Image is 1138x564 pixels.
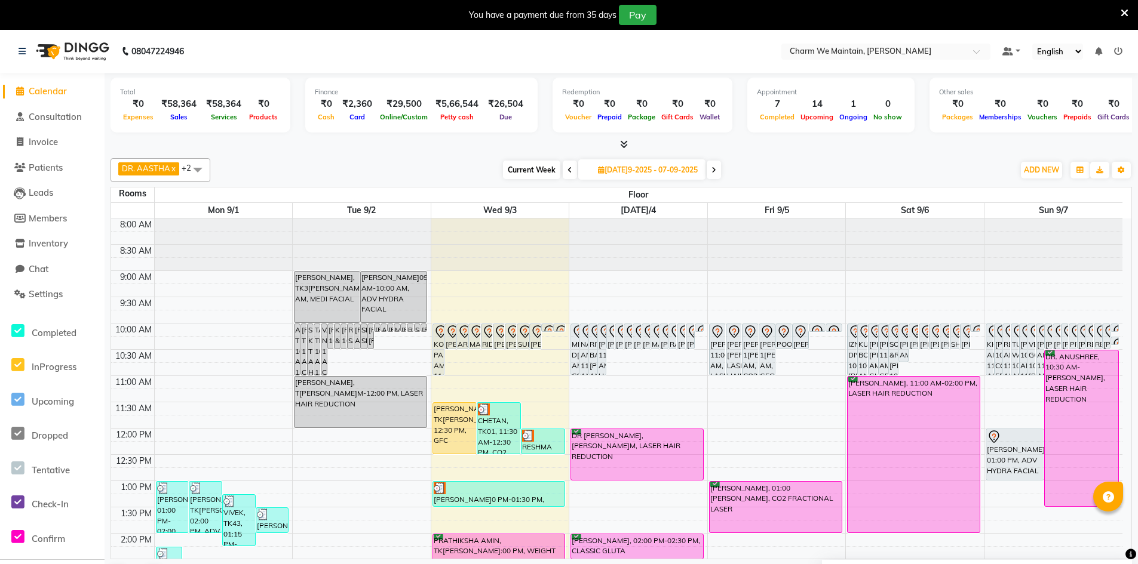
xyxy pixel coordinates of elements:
[658,97,697,111] div: ₹0
[354,324,360,349] div: [PERSON_NAME]00 AM-10:30 AM, FACE TREATMENT
[858,324,867,375] div: KUSUM BOHAT, 10:00 AM-11:00 AM, ADV GLUTA
[976,113,1024,121] span: Memberships
[848,377,980,532] div: [PERSON_NAME], 11:00 AM-02:00 PM, LASER HAIR REDUCTION
[757,87,905,97] div: Appointment
[919,324,928,349] div: [PERSON_NAME]10:00 AM-10:30 AM, CLASSIC GLUTA
[1028,324,1035,375] div: VENU GOPAL, 10:[PERSON_NAME]0 AM, HAIR PRP
[1011,324,1019,375] div: TUSHAR WAGHJE, 10:00 AM-11:00 AM, HAIR PRP
[571,534,703,559] div: [PERSON_NAME], 02:00 PM-02:30 PM, CLASSIC GLUTA
[909,324,918,349] div: [PERSON_NAME], 10:00 AM-10:30 AM, BASIC GLUTA
[503,161,560,179] span: Current Week
[120,87,281,97] div: Total
[1111,337,1118,344] div: [PERSON_NAME]5 AM, GFC
[870,113,905,121] span: No show
[29,162,63,173] span: Patients
[642,324,650,349] div: [PERSON_NAME], 10:00[PERSON_NAME]M, CLASSIC GLUTA
[517,324,528,349] div: SUHAANI * SHAIKH, TK03, 10:00 AM-10:30 AM, FACE LASER TRTEATMENT
[155,187,1123,202] span: Floor
[346,113,368,121] span: Card
[170,164,176,173] a: x
[826,324,842,331] div: SHIVANI V[PERSON_NAME]00 AM-10:10 AM, FACE TREATMENT
[246,97,281,111] div: ₹0
[335,324,340,349] div: KEYUR & [PERSON_NAME][PERSON_NAME]3, [PERSON_NAME]M-10:30 AM, FACE TREATMENT
[29,263,48,275] span: Chat
[120,113,157,121] span: Expenses
[595,165,701,174] span: [DATE]9-2025 - 07-09-2025
[971,324,980,331] div: Pragya Godre[PERSON_NAME]0:10 AM, FACE TREATMENT
[122,164,170,173] span: DR. AASTHA
[743,324,758,375] div: [PERSON_NAME], 1[PERSON_NAME]0 AM, CO2 FRACTIONAL LASER
[315,113,338,121] span: Cash
[1024,97,1060,111] div: ₹0
[29,136,58,147] span: Invoice
[3,161,102,175] a: Patients
[660,324,668,349] div: [PERSON_NAME], 10:00 AM-10:30 AM, FACE TREATMENT
[433,324,444,375] div: KOMAL PA[PERSON_NAME]10:00 AM-11:00 AM, LIPO DISSOLVE INJECTION
[3,212,102,226] a: Members
[571,429,703,480] div: DR [PERSON_NAME],[PERSON_NAME]M, LASER HAIR REDUCTION
[375,324,380,331] div: [PERSON_NAME], TK[PERSON_NAME]M-10:10 AM, HAIR PRP
[29,238,68,249] span: Inventory
[1024,165,1059,174] span: ADD NEW
[32,396,74,407] span: Upcoming
[113,376,154,389] div: 11:00 AM
[1003,324,1010,375] div: RE[PERSON_NAME]10:00 AM-11:00 AM, CO2 FRACTIONAL LASER
[1094,324,1102,349] div: RESHMA PACHUMBRE, 10:00 AM-10:30 AM, UPPERLIP LASER TREATMENT
[695,324,703,331] div: SNEHA SHEDG[PERSON_NAME]10:10 AM, PACKAGE RENEWAL
[759,324,775,375] div: [PERSON_NAME], 1[PERSON_NAME]0 AM, GFC
[328,324,333,349] div: [PERSON_NAME], 10:00 AM-10:30 AM, BASIC GLUTA
[607,324,615,349] div: [PERSON_NAME], 10:00[PERSON_NAME]AM, BASIC HYDRA FACIAL
[167,113,191,121] span: Sales
[407,324,413,331] div: RAKESH, TK19, 10:00 AM-10:10 AM, CO2 FRACTIONAL LASER
[870,97,905,111] div: 0
[930,324,938,349] div: [PERSON_NAME]AM-10:30 AM, CLASSIC GLUTA
[940,324,949,349] div: [PERSON_NAME]10:30 AM, BASIC GLUTA
[580,324,588,375] div: NAIM ANS[PERSON_NAME]AM-11:00 AM, HAIR PRP
[118,297,154,310] div: 9:30 AM
[3,263,102,276] a: Chat
[1036,324,1044,375] div: [PERSON_NAME]0 AM-11:00 AM, LASER HAIR REDUCTION
[295,377,427,427] div: [PERSON_NAME], T[PERSON_NAME]M-12:00 PM, LASER HAIR REDUCTION
[624,324,632,349] div: [PERSON_NAME], 10:00 AM-10:30 AM, FACE TREATMENT
[377,113,431,121] span: Online/Custom
[246,113,281,121] span: Products
[30,35,112,68] img: logo
[111,187,154,200] div: Rooms
[836,113,870,121] span: Ongoing
[493,324,504,349] div: [PERSON_NAME]HABNAM BANO, TK15,[PERSON_NAME]:30 AM, FACE TREATMENT
[625,97,658,111] div: ₹0
[113,323,154,336] div: 10:00 AM
[401,324,406,331] div: [PERSON_NAME], TK07, 10:00 AM-10:10 AM, PACKAGE RENEWAL
[618,203,658,218] a: September 4, 2025
[571,324,579,375] div: MEHRUNISSA D[PERSON_NAME]1:00 AM, CO2 FRACTIONAL LASER
[256,508,289,532] div: [PERSON_NAME]0 PM-02:00 PM, BASIC GLUTA
[625,113,658,121] span: Package
[295,324,300,375] div: ABBHINAYY, TK10, 10:00 AM-11:00 AM, UNDER EYE TREATMENT
[32,464,70,476] span: Tentative
[469,324,480,349] div: MAMITA CHAURASIYA, TK14, 1[PERSON_NAME]:30 AM, FACE TREATMENT
[726,324,742,375] div: [PERSON_NAME], [PERSON_NAME]M, LASER HAIR REDUCTION
[1020,324,1027,375] div: [PERSON_NAME], 10:00 AM-11:00 AM, FACE PRP
[348,324,353,349] div: RELITA SA[PERSON_NAME]0:00 AM-10:30 AM, FACE TREATMENT
[315,97,338,111] div: ₹0
[1111,324,1118,331] div: [PERSON_NAME], 10:0[PERSON_NAME]M, PACKAGE RENEWAL
[437,113,477,121] span: Petty cash
[208,113,240,121] span: Services
[469,9,616,21] div: You have a payment due from 35 days
[415,324,420,331] div: SANDEEP BARUDI, TK15, 10:00 AM-10:10 AM, PEEL TRT
[32,327,76,338] span: Completed
[3,85,102,98] a: Calendar
[315,87,528,97] div: Finance
[32,361,76,372] span: InProgress
[394,324,400,331] div: MAMTA SHINDE, TK17, 10:00 AM-10:10 AM, FACE TREATMENT
[114,429,154,441] div: 12:00 PM
[1021,162,1062,178] button: ADD NEW
[1024,113,1060,121] span: Vouchers
[797,113,836,121] span: Upcoming
[776,324,792,349] div: POOJASHREE ,,,, 10:00 AM-10:30 AM, FACE PEEL TREATMENT
[157,482,189,532] div: [PERSON_NAME]TK41, 01:00 PM-02:00 PM, ADV HYDRA FACIAL
[619,5,657,25] button: Pay
[388,324,393,331] div: [PERSON_NAME]10:00 AM-10:10 AM, FACE TREATMENT
[686,324,694,349] div: [PERSON_NAME],[PERSON_NAME]0 AM, FACE TREATMENT
[368,324,373,349] div: [PERSON_NAME][PERSON_NAME]0 AM-10:30 AM, FACE TREATMENT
